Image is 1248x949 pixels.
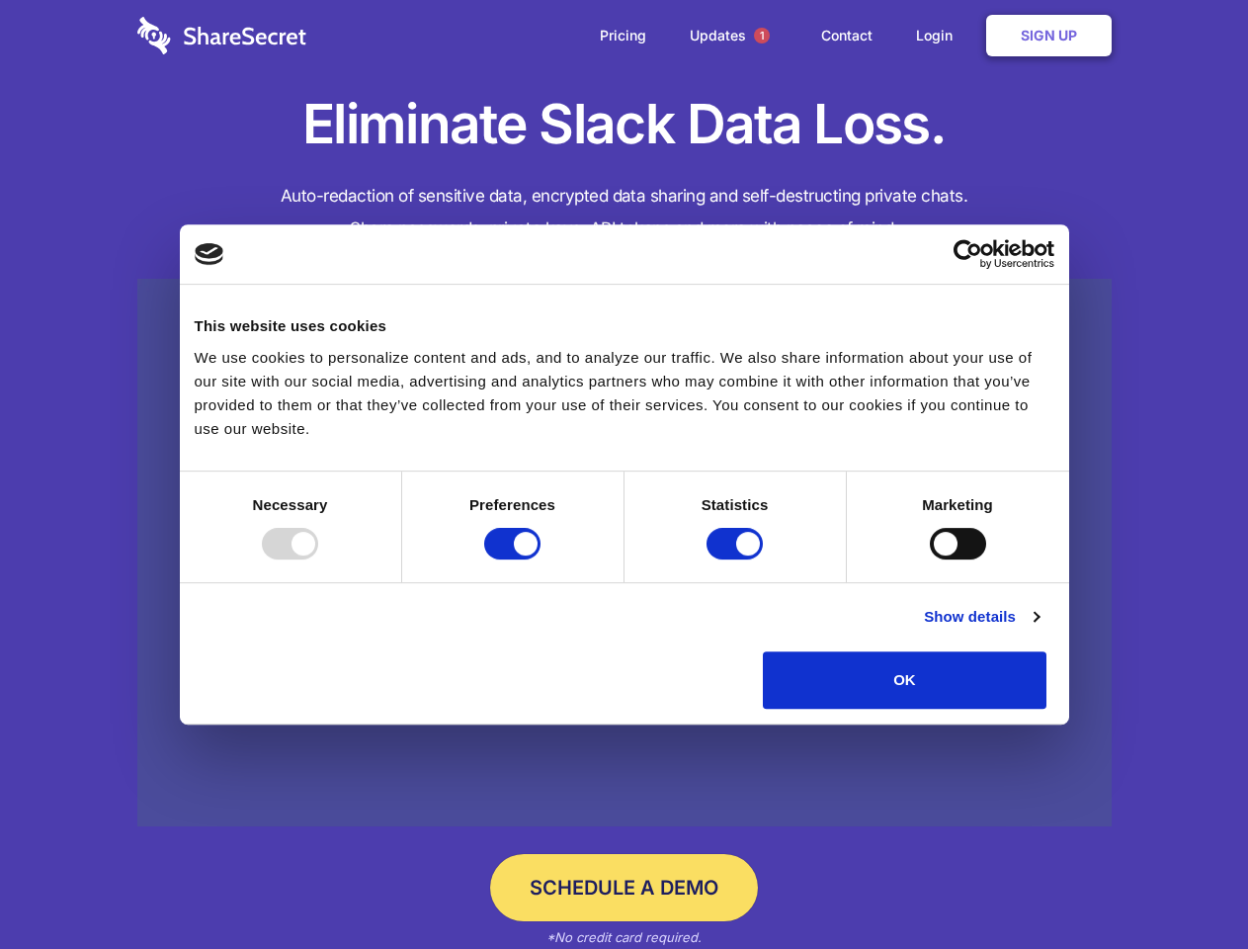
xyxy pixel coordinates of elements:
strong: Necessary [253,496,328,513]
a: Schedule a Demo [490,854,758,921]
a: Contact [801,5,892,66]
a: Pricing [580,5,666,66]
h4: Auto-redaction of sensitive data, encrypted data sharing and self-destructing private chats. Shar... [137,180,1112,245]
div: This website uses cookies [195,314,1054,338]
a: Login [896,5,982,66]
strong: Preferences [469,496,555,513]
a: Wistia video thumbnail [137,279,1112,827]
img: logo-wordmark-white-trans-d4663122ce5f474addd5e946df7df03e33cb6a1c49d2221995e7729f52c070b2.svg [137,17,306,54]
img: logo [195,243,224,265]
strong: Marketing [922,496,993,513]
h1: Eliminate Slack Data Loss. [137,89,1112,160]
span: 1 [754,28,770,43]
button: OK [763,651,1046,709]
div: We use cookies to personalize content and ads, and to analyze our traffic. We also share informat... [195,346,1054,441]
a: Usercentrics Cookiebot - opens in a new window [881,239,1054,269]
strong: Statistics [702,496,769,513]
a: Show details [924,605,1039,629]
em: *No credit card required. [546,929,702,945]
a: Sign Up [986,15,1112,56]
